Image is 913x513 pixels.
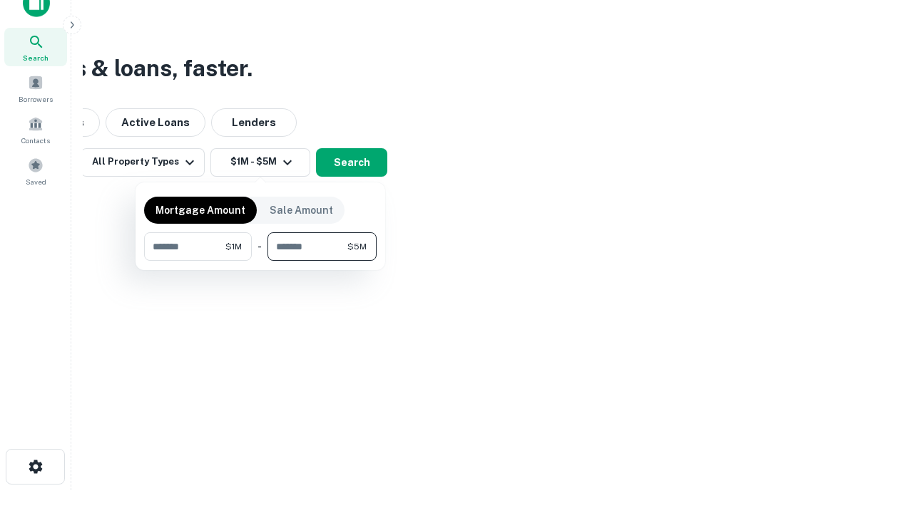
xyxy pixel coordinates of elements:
[257,232,262,261] div: -
[347,240,367,253] span: $5M
[155,202,245,218] p: Mortgage Amount
[225,240,242,253] span: $1M
[842,399,913,467] iframe: Chat Widget
[270,202,333,218] p: Sale Amount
